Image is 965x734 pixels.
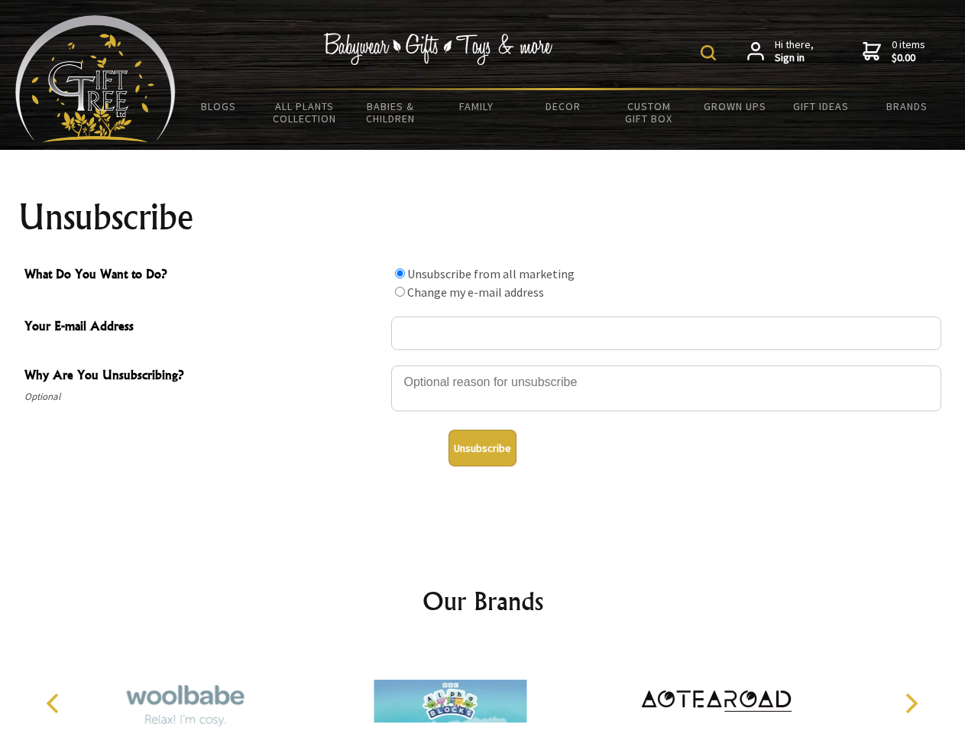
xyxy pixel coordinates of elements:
[775,38,814,65] span: Hi there,
[448,430,517,466] button: Unsubscribe
[775,51,814,65] strong: Sign in
[864,90,950,122] a: Brands
[391,365,941,411] textarea: Why Are You Unsubscribing?
[391,317,941,350] input: Your E-mail Address
[606,90,692,135] a: Custom Gift Box
[407,284,544,300] label: Change my e-mail address
[24,265,384,287] span: What Do You Want to Do?
[24,317,384,339] span: Your E-mail Address
[747,38,814,65] a: Hi there,Sign in
[778,90,864,122] a: Gift Ideas
[892,37,925,65] span: 0 items
[18,199,947,235] h1: Unsubscribe
[24,388,384,406] span: Optional
[24,365,384,388] span: Why Are You Unsubscribing?
[31,583,935,619] h2: Our Brands
[395,268,405,278] input: What Do You Want to Do?
[434,90,520,122] a: Family
[407,266,575,281] label: Unsubscribe from all marketing
[395,287,405,297] input: What Do You Want to Do?
[348,90,434,135] a: Babies & Children
[38,687,72,720] button: Previous
[520,90,606,122] a: Decor
[262,90,348,135] a: All Plants Collection
[324,33,553,65] img: Babywear - Gifts - Toys & more
[863,38,925,65] a: 0 items$0.00
[701,45,716,60] img: product search
[176,90,262,122] a: BLOGS
[892,51,925,65] strong: $0.00
[15,15,176,142] img: Babyware - Gifts - Toys and more...
[691,90,778,122] a: Grown Ups
[894,687,928,720] button: Next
